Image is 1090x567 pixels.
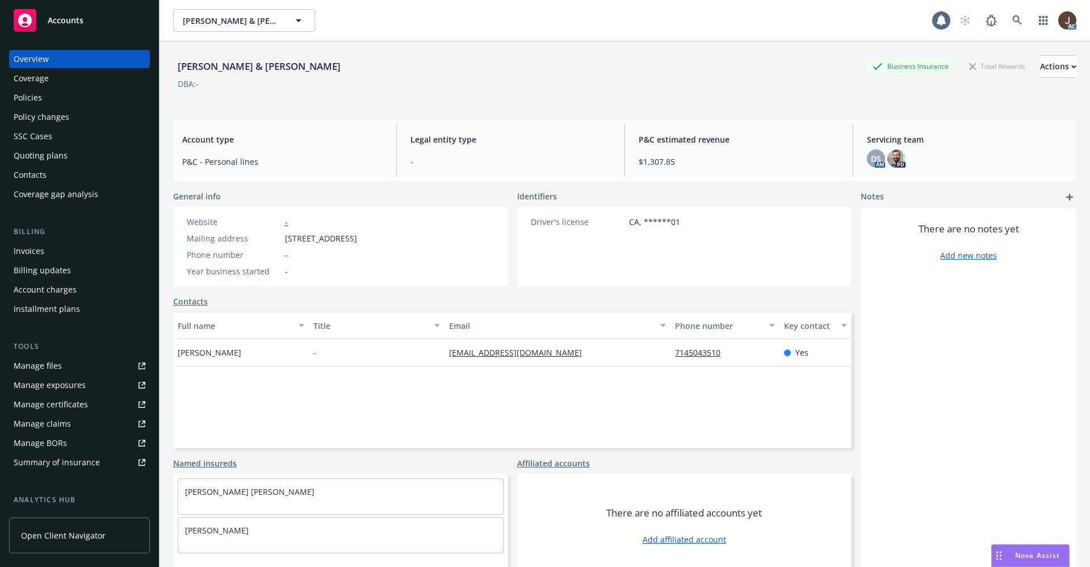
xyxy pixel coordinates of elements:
div: Mailing address [187,232,280,244]
span: Notes [861,190,884,204]
a: add [1063,190,1076,204]
div: Email [449,320,653,332]
span: [STREET_ADDRESS] [285,232,357,244]
div: DBA: - [178,78,199,90]
div: Key contact [784,320,835,332]
span: Yes [795,347,808,358]
a: [PERSON_NAME] [185,525,249,536]
a: Switch app [1032,9,1055,32]
div: Drag to move [992,545,1006,566]
span: Open Client Navigator [21,530,106,541]
button: Title [309,312,445,339]
a: Contacts [173,295,208,307]
a: Manage files [9,357,150,375]
a: Summary of insurance [9,453,150,472]
div: Actions [1040,56,1076,77]
a: Policy changes [9,108,150,126]
span: Nova Assist [1015,551,1060,560]
span: P&C estimated revenue [639,134,839,145]
span: Identifiers [517,190,557,202]
a: Manage certificates [9,395,150,414]
div: Billing updates [14,261,71,280]
div: [PERSON_NAME] & [PERSON_NAME] [173,59,345,74]
button: Nova Assist [991,544,1070,567]
span: Servicing team [867,134,1067,145]
a: Report a Bug [980,9,1003,32]
div: Phone number [675,320,762,332]
a: Manage BORs [9,434,150,452]
a: [EMAIL_ADDRESS][DOMAIN_NAME] [449,347,591,358]
a: Manage exposures [9,376,150,394]
span: - [285,249,288,261]
div: Manage claims [14,415,71,433]
div: Policy changes [14,108,69,126]
div: Manage files [14,357,62,375]
a: Quoting plans [9,147,150,165]
div: Policies [14,89,42,107]
span: Account type [182,134,383,145]
a: Affiliated accounts [517,457,590,469]
div: Billing [9,226,150,237]
span: There are no notes yet [919,222,1019,236]
a: Search [1006,9,1029,32]
div: Phone number [187,249,280,261]
a: Policies [9,89,150,107]
a: Billing updates [9,261,150,280]
a: Account charges [9,281,150,299]
div: Invoices [14,242,44,260]
span: $1,307.85 [639,156,839,168]
a: [PERSON_NAME] [PERSON_NAME] [185,486,315,497]
span: Accounts [48,16,83,25]
a: Invoices [9,242,150,260]
span: [PERSON_NAME] & [PERSON_NAME] [183,15,281,27]
a: SSC Cases [9,127,150,145]
span: DS [871,153,881,165]
a: 7145043510 [675,347,730,358]
span: [PERSON_NAME] [178,347,241,358]
button: Phone number [670,312,779,339]
span: General info [173,190,221,202]
div: Coverage gap analysis [14,185,98,203]
span: - [285,265,288,277]
div: SSC Cases [14,127,52,145]
span: - [410,156,611,168]
div: Coverage [14,69,49,87]
a: Add new notes [940,249,997,261]
div: Summary of insurance [14,453,100,472]
button: Actions [1040,55,1076,78]
div: Quoting plans [14,147,68,165]
div: Driver's license [531,216,624,228]
img: photo [887,149,905,168]
div: Title [313,320,427,332]
a: Coverage gap analysis [9,185,150,203]
span: Legal entity type [410,134,611,145]
a: Named insureds [173,457,237,469]
div: Account charges [14,281,77,299]
div: Manage certificates [14,395,88,414]
img: photo [1058,11,1076,30]
div: Contacts [14,166,47,184]
div: Year business started [187,265,280,277]
a: Coverage [9,69,150,87]
div: Website [187,216,280,228]
div: Tools [9,341,150,352]
span: - [313,347,316,358]
a: Add affiliated account [643,533,726,545]
div: Analytics hub [9,494,150,506]
div: Overview [14,50,49,68]
button: Email [445,312,670,339]
button: [PERSON_NAME] & [PERSON_NAME] [173,9,315,32]
a: Overview [9,50,150,68]
div: Installment plans [14,300,80,318]
div: Total Rewards [963,59,1031,73]
a: Accounts [9,5,150,36]
span: There are no affiliated accounts yet [606,506,762,520]
div: Manage exposures [14,376,86,394]
div: Full name [178,320,292,332]
a: Manage claims [9,415,150,433]
div: Manage BORs [14,434,67,452]
span: P&C - Personal lines [182,156,383,168]
div: Business Insurance [867,59,954,73]
a: - [285,216,288,227]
